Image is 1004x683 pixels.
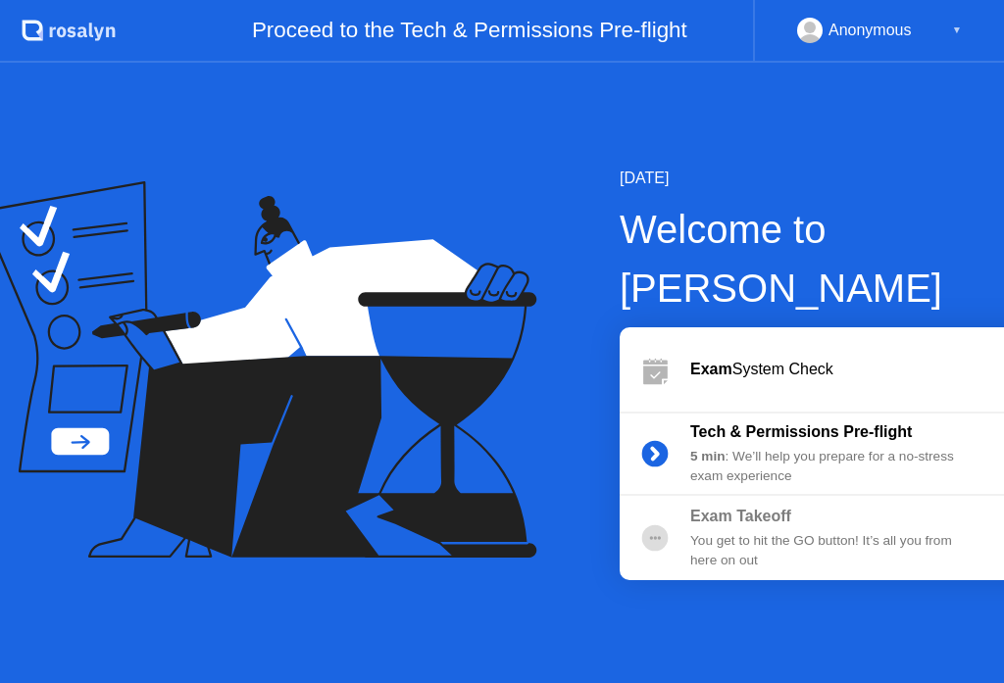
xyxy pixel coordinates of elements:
[690,508,791,524] b: Exam Takeoff
[690,447,973,487] div: : We’ll help you prepare for a no-stress exam experience
[690,449,726,463] b: 5 min
[952,18,962,43] div: ▼
[828,18,912,43] div: Anonymous
[690,361,732,377] b: Exam
[690,423,912,440] b: Tech & Permissions Pre-flight
[690,531,973,571] div: You get to hit the GO button! It’s all you from here on out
